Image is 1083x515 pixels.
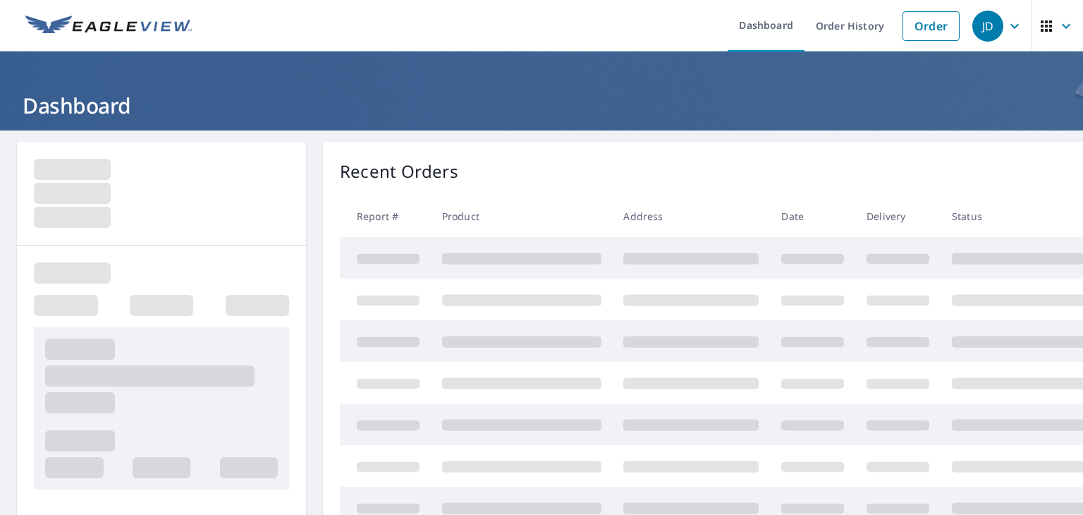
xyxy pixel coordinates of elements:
h1: Dashboard [17,91,1066,120]
a: Order [902,11,960,41]
p: Recent Orders [340,159,458,184]
th: Date [770,195,855,237]
th: Product [431,195,613,237]
th: Delivery [855,195,941,237]
th: Report # [340,195,431,237]
img: EV Logo [25,16,192,37]
th: Address [612,195,770,237]
div: JD [972,11,1003,42]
